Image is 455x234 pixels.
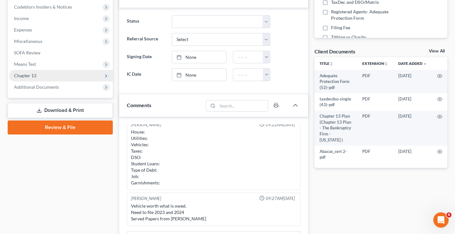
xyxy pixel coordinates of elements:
span: Means Test [14,61,36,67]
label: Referral Source [124,33,169,46]
span: Additional Documents [14,84,59,90]
div: [PERSON_NAME] [131,122,161,128]
a: Review & File [8,120,113,134]
a: Date Added expand_more [398,61,427,66]
td: PDF [357,70,393,93]
span: Filing Fee [331,24,350,31]
td: PDF [357,146,393,163]
span: Miscellaneous [14,38,42,44]
a: Titleunfold_more [320,61,333,66]
i: unfold_more [329,62,333,66]
a: None [172,51,226,63]
td: [DATE] [393,70,432,93]
td: Abacus_cert 2-pdf [314,146,357,163]
input: -- : -- [233,51,263,63]
div: House: Utilities: Vehicles: Taxes: DSO: Student Loans: Type of Debt: Job: Garnishments: [131,129,296,186]
a: None [172,69,226,81]
td: [DATE] [393,146,432,163]
input: Search... [217,100,268,111]
span: Chapter 13 [14,73,36,78]
span: 09:22AM[DATE] [266,122,295,128]
td: Chapter 13 Plan (Chapter 13 Plan - The Bankruptcy Firm - [US_STATE] ) [314,111,357,146]
td: [DATE] [393,111,432,146]
a: Download & Print [8,103,113,118]
input: -- : -- [233,69,263,81]
span: 09:27AM[DATE] [266,196,295,202]
td: [DATE] [393,93,432,111]
iframe: Intercom live chat [433,212,449,228]
a: View All [429,49,445,53]
i: expand_more [423,62,427,66]
div: [PERSON_NAME] [131,196,161,202]
a: SOFA Review [9,47,113,59]
td: taxdecdso-single (43)-pdf [314,93,357,111]
span: Comments [127,102,151,108]
label: IC Date [124,68,169,81]
div: Client Documents [314,48,355,55]
td: PDF [357,93,393,111]
span: Codebtors Insiders & Notices [14,4,72,10]
span: Income [14,16,29,21]
td: Adequate Protection Form (52)-pdf [314,70,357,93]
td: PDF [357,111,393,146]
span: Registered Agents- Adequate Protection Form [331,9,409,21]
div: Vehicle worth what is owed. Need to file 2023 and 2024 Served Papers from [PERSON_NAME] [131,203,296,222]
span: SOFA Review [14,50,40,55]
i: unfold_more [384,62,388,66]
span: Expenses [14,27,32,32]
span: Tithing or Charity [331,34,366,40]
label: Signing Date [124,51,169,64]
a: Extensionunfold_more [362,61,388,66]
span: 6 [446,212,451,217]
label: Status [124,15,169,28]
